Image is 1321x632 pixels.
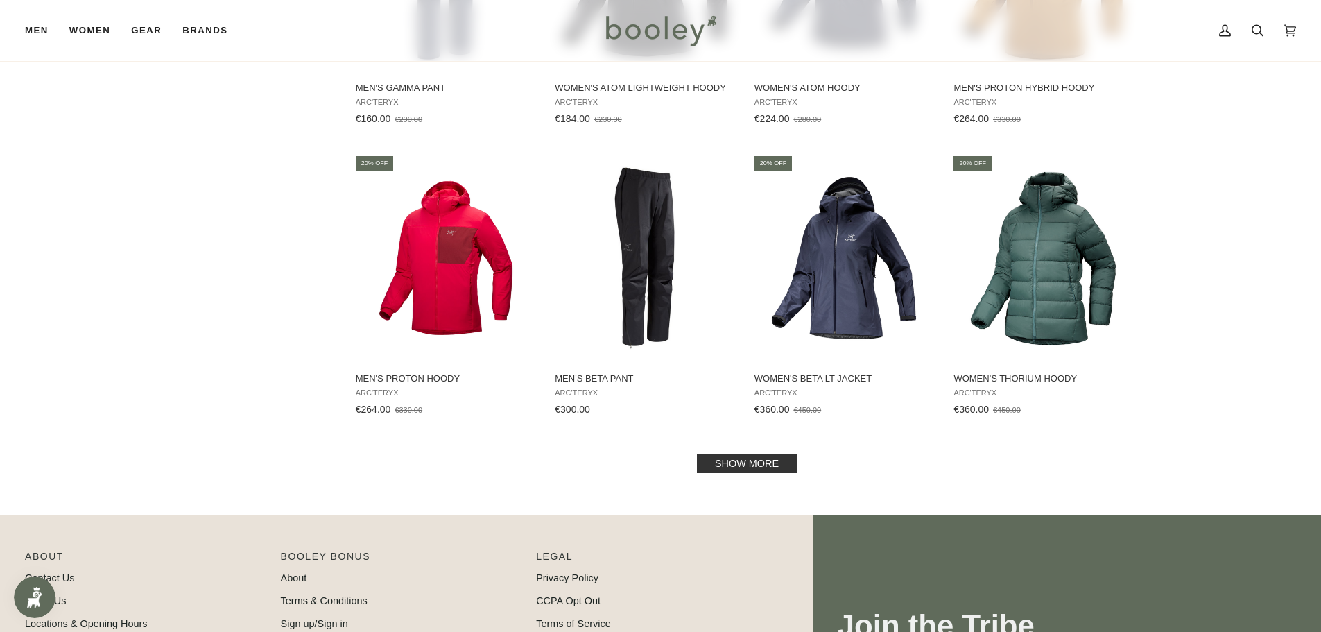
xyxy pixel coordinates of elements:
span: Women's Atom Lightweight Hoody [555,82,734,94]
a: Women's Thorium Hoody [951,154,1135,420]
span: €330.00 [395,406,422,414]
a: Men's Beta Pant [553,154,736,420]
a: Show more [697,454,797,473]
span: €160.00 [356,113,391,124]
p: Pipeline_Footer Main [25,549,267,571]
p: Booley Bonus [281,549,523,571]
a: Women's Beta LT Jacket [752,154,936,420]
span: €360.00 [953,404,989,415]
span: €450.00 [793,406,821,414]
a: Contact Us [25,572,74,583]
span: €224.00 [754,113,790,124]
span: €280.00 [793,115,821,123]
span: Men [25,24,49,37]
span: Men's Gamma Pant [356,82,535,94]
span: Arc'teryx [754,98,934,107]
a: Locations & Opening Hours [25,618,148,629]
div: 20% off [356,156,394,171]
span: Men's Beta Pant [555,373,734,385]
span: Arc'teryx [953,388,1133,398]
a: Terms & Conditions [281,595,368,606]
a: Men's Proton Hoody [354,154,537,420]
span: €360.00 [754,404,790,415]
span: Arc'teryx [356,388,535,398]
span: €330.00 [993,115,1021,123]
div: 20% off [754,156,793,171]
span: Arc'teryx [555,388,734,398]
span: €450.00 [993,406,1021,414]
span: Women's Atom Hoody [754,82,934,94]
img: Arc'Teryx Women's Beta LT Jacket Black Sapphire - Booley Galway [752,166,936,350]
span: Brands [182,24,227,37]
span: €184.00 [555,113,590,124]
span: Arc'teryx [953,98,1133,107]
span: Arc'teryx [754,388,934,398]
img: Arc'teryx Women's Thorium Hoody Boxcar - Booley Galway [951,166,1135,350]
span: Women [69,24,110,37]
span: Men's Proton Hoody [356,373,535,385]
span: €264.00 [953,113,989,124]
span: €264.00 [356,404,391,415]
a: CCPA Opt Out [536,595,601,606]
img: Arc'teryx Men's Proton Hoody Heritage - Booley Galway [354,166,537,350]
span: Arc'teryx [555,98,734,107]
a: Privacy Policy [536,572,598,583]
span: Women's Thorium Hoody [953,373,1133,385]
a: Terms of Service [536,618,611,629]
div: 20% off [953,156,992,171]
span: €300.00 [555,404,590,415]
div: Pagination [356,458,1139,469]
span: Women's Beta LT Jacket [754,373,934,385]
span: Gear [131,24,162,37]
a: Sign up/Sign in [281,618,348,629]
span: €230.00 [594,115,622,123]
span: Men's Proton Hybrid Hoody [953,82,1133,94]
p: Pipeline_Footer Sub [536,549,778,571]
img: Arc'teryx Men's Beta Pant Black - Booley Galway [553,166,736,350]
span: Arc'teryx [356,98,535,107]
span: €200.00 [395,115,422,123]
img: Booley [600,10,721,51]
a: About [281,572,307,583]
iframe: Button to open loyalty program pop-up [14,577,55,618]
